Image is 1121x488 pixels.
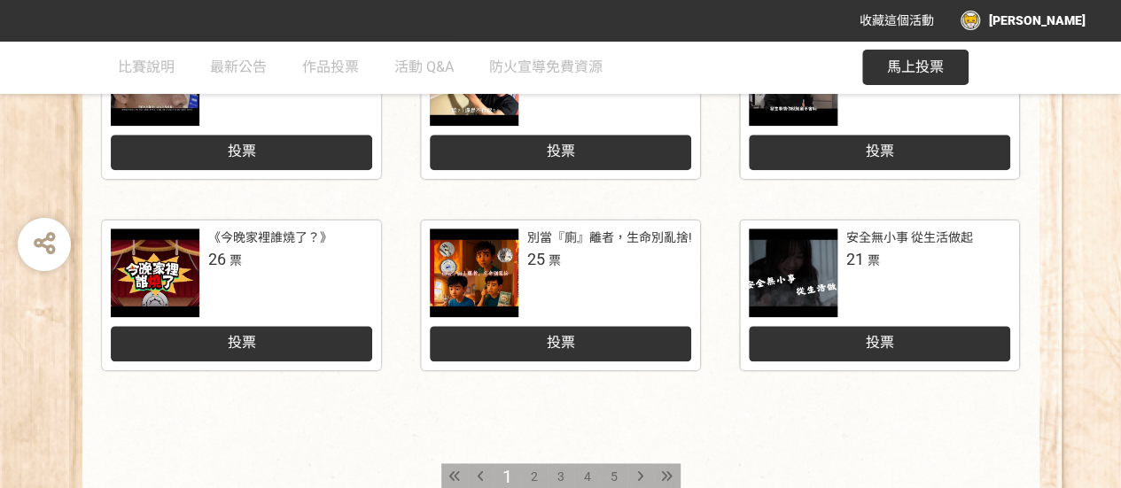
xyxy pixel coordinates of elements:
[302,41,359,94] a: 作品投票
[230,253,242,267] span: 票
[394,41,454,94] a: 活動 Q&A
[865,334,893,351] span: 投票
[846,250,864,268] span: 21
[502,466,512,487] span: 1
[865,143,893,159] span: 投票
[887,58,944,75] span: 馬上投票
[102,28,381,179] a: 火種36票投票
[846,229,973,247] div: 安全無小事 從生活做起
[557,469,564,484] span: 3
[489,41,603,94] a: 防火宣導免費資源
[740,220,1019,370] a: 安全無小事 從生活做起21票投票
[227,143,255,159] span: 投票
[527,229,692,247] div: 別當『廁』離者，生命別亂捨!
[549,253,561,267] span: 票
[868,253,880,267] span: 票
[740,28,1019,179] a: 電影能重來，人生不能27票投票
[531,469,538,484] span: 2
[611,469,618,484] span: 5
[302,58,359,75] span: 作品投票
[118,41,175,94] a: 比賽說明
[489,58,603,75] span: 防火宣導免費資源
[584,469,591,484] span: 4
[227,334,255,351] span: 投票
[118,58,175,75] span: 比賽說明
[210,58,267,75] span: 最新公告
[208,250,226,268] span: 26
[860,13,934,27] span: 收藏這個活動
[421,220,700,370] a: 別當『廁』離者，生命別亂捨!25票投票
[421,28,700,179] a: 防火生存遊戲30票投票
[546,334,574,351] span: 投票
[210,41,267,94] a: 最新公告
[102,220,381,370] a: 《今晚家裡誰燒了？》26票投票
[862,50,969,85] button: 馬上投票
[527,250,545,268] span: 25
[546,143,574,159] span: 投票
[208,229,332,247] div: 《今晚家裡誰燒了？》
[394,58,454,75] span: 活動 Q&A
